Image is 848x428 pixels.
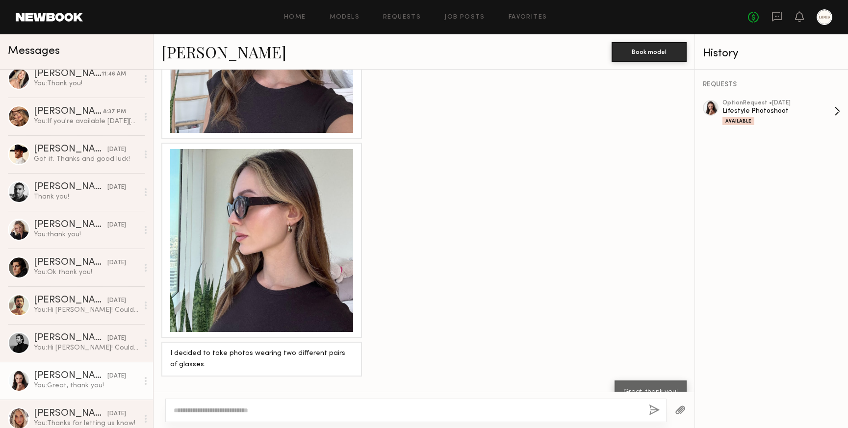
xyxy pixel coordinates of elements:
div: REQUESTS [703,81,840,88]
div: [PERSON_NAME] [34,145,107,154]
span: Messages [8,46,60,57]
a: Favorites [509,14,547,21]
div: [PERSON_NAME] [34,371,107,381]
div: You: Hi [PERSON_NAME]! Could you send us three raw unedited selfies of you wearing sunglasses? Fr... [34,343,138,352]
div: option Request • [DATE] [722,100,834,106]
div: [PERSON_NAME] [34,333,107,343]
div: Got it. Thanks and good luck! [34,154,138,164]
div: You: Hi [PERSON_NAME]! Could you send us three raw unedited selfies of you wearing sunglasses? Fr... [34,305,138,315]
div: [PERSON_NAME] [34,182,107,192]
div: You: Ok thank you! [34,268,138,277]
div: [DATE] [107,145,126,154]
div: [PERSON_NAME] [34,220,107,230]
div: [PERSON_NAME] [34,107,103,117]
div: I decided to take photos wearing two different pairs of glasses. [170,348,353,371]
div: [DATE] [107,296,126,305]
a: Book model [612,47,687,55]
div: [DATE] [107,372,126,381]
div: [DATE] [107,183,126,192]
a: Requests [383,14,421,21]
div: 11:46 AM [102,70,126,79]
a: Job Posts [444,14,485,21]
div: You: Thank you! [34,79,138,88]
div: [DATE] [107,409,126,419]
a: Home [284,14,306,21]
div: Thank you! [34,192,138,201]
a: optionRequest •[DATE]Lifestyle PhotoshootAvailable [722,100,840,125]
div: History [703,48,840,59]
div: You: If you're available [DATE][DATE] from 3:30-5:30 please send us three raw unedited selfies of... [34,117,138,126]
div: [PERSON_NAME] [34,69,102,79]
a: [PERSON_NAME] [161,41,286,62]
div: Lifestyle Photoshoot [722,106,834,116]
div: Great, thank you! [623,387,678,398]
div: [DATE] [107,258,126,268]
a: Models [330,14,360,21]
div: Available [722,117,754,125]
div: You: Great, thank you! [34,381,138,390]
div: [PERSON_NAME] [34,296,107,305]
div: [PERSON_NAME] [34,409,107,419]
div: You: Thanks for letting us know! [34,419,138,428]
div: [DATE] [107,221,126,230]
div: [PERSON_NAME] [34,258,107,268]
div: [DATE] [107,334,126,343]
div: 8:37 PM [103,107,126,117]
div: You: thank you! [34,230,138,239]
button: Book model [612,42,687,62]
